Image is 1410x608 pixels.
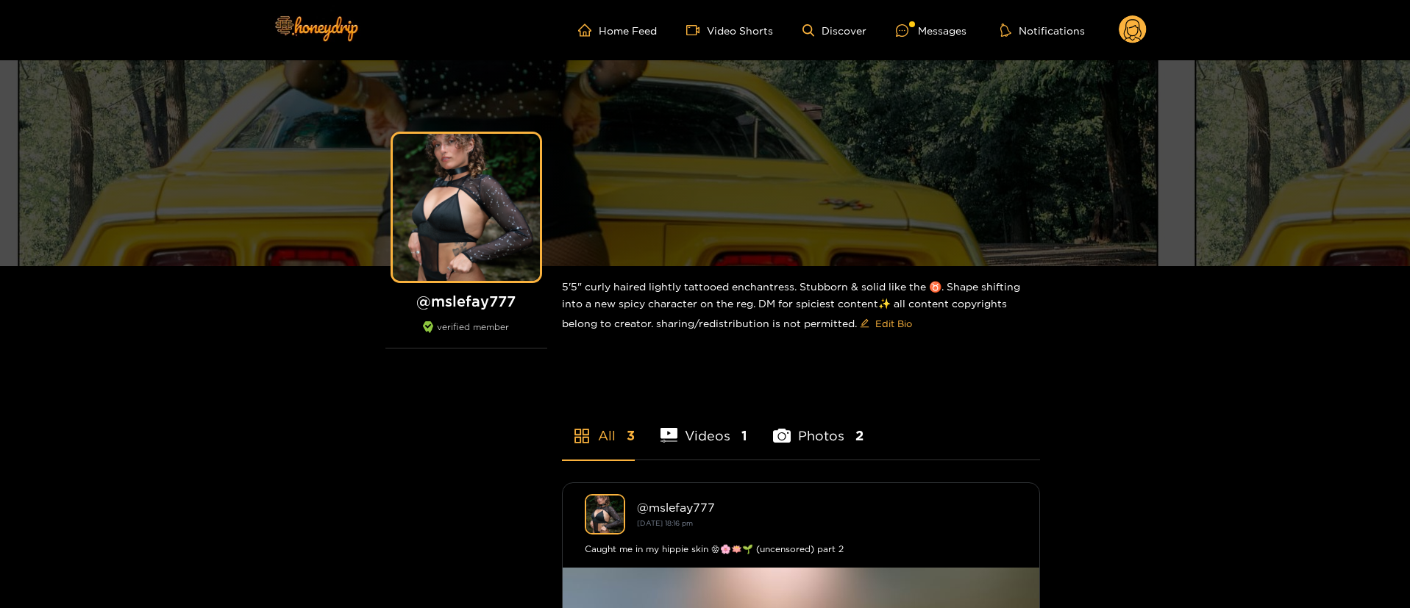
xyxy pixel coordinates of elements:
div: verified member [385,321,547,348]
span: 3 [627,426,635,445]
span: appstore [573,427,591,445]
span: Edit Bio [875,316,912,331]
img: mslefay777 [585,494,625,534]
button: editEdit Bio [857,312,915,335]
a: Video Shorts [686,24,773,37]
li: Videos [661,393,748,459]
div: Caught me in my hippie skin 🏵🌸🪷🌱 (uncensored) part 2 [585,542,1017,557]
span: video-camera [686,24,707,37]
div: 5'5" curly haired lightly tattooed enchantress. Stubborn & solid like the ♉️. Shape shifting into... [562,266,1040,347]
a: Discover [802,24,866,37]
a: Home Feed [578,24,657,37]
button: Notifications [996,23,1089,37]
div: Messages [896,22,966,39]
li: All [562,393,635,459]
h1: @ mslefay777 [385,292,547,310]
span: home [578,24,599,37]
li: Photos [773,393,864,459]
span: edit [860,318,869,329]
small: [DATE] 18:16 pm [637,519,693,527]
span: 2 [855,426,864,445]
span: 1 [741,426,747,445]
div: @ mslefay777 [637,501,1017,514]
